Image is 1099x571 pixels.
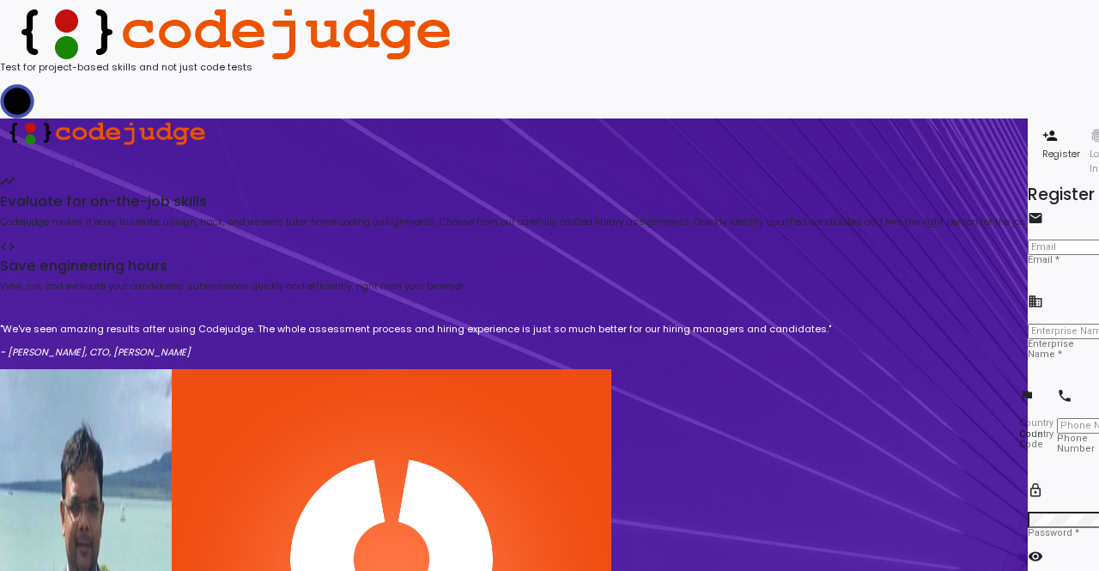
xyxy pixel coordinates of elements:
span: Country Code [1019,417,1053,439]
i: person_add [1042,128,1058,143]
mat-label: Enterprise Name * [1028,338,1074,360]
mat-icon: flag [1019,387,1035,404]
h3: Register [1028,185,1099,204]
mat-label: Phone Number [1057,433,1095,454]
mat-icon: business [1028,293,1043,310]
mat-label: Email * [1028,254,1060,265]
mat-label: Country Code [1019,428,1053,450]
mat-icon: lock_outline [1028,482,1043,499]
mat-icon: visibility [1028,548,1043,565]
a: person_addRegister [1037,123,1084,166]
mat-icon: email [1028,210,1043,227]
mat-label: Password * [1028,527,1079,538]
mat-icon: phone [1057,387,1072,404]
